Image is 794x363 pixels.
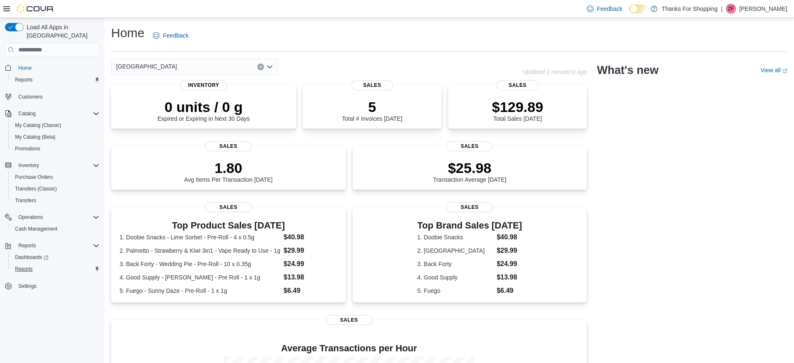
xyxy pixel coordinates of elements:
[184,160,273,176] p: 1.80
[8,263,103,275] button: Reports
[15,91,99,102] span: Customers
[12,195,39,206] a: Transfers
[629,5,647,13] input: Dark Mode
[8,119,103,131] button: My Catalog (Classic)
[2,280,103,292] button: Settings
[119,221,337,231] h3: Top Product Sales [DATE]
[18,110,36,117] span: Catalog
[157,99,250,122] div: Expired or Expiring in Next 30 Days
[8,131,103,143] button: My Catalog (Beta)
[118,343,580,353] h4: Average Transactions per Hour
[662,4,718,14] p: Thanks For Shopping
[119,233,280,241] dt: 1. Doobie Snacks - Lime Sorbet - Pre-Roll - 4 x 0.5g
[15,134,56,140] span: My Catalog (Beta)
[284,246,337,256] dd: $29.99
[5,58,99,314] nav: Complex example
[15,63,35,73] a: Home
[119,273,280,282] dt: 4. Good Supply - [PERSON_NAME] - Pre Roll - 1 x 1g
[12,195,99,206] span: Transfers
[12,75,36,85] a: Reports
[111,25,145,41] h1: Home
[597,63,658,77] h2: What's new
[761,67,787,74] a: View allExternal link
[12,132,99,142] span: My Catalog (Beta)
[15,174,53,180] span: Purchase Orders
[446,202,493,212] span: Sales
[739,4,787,14] p: [PERSON_NAME]
[12,75,99,85] span: Reports
[12,132,59,142] a: My Catalog (Beta)
[15,185,57,192] span: Transfers (Classic)
[728,4,734,14] span: ZF
[342,99,402,115] p: 5
[157,99,250,115] p: 0 units / 0 g
[417,221,522,231] h3: Top Brand Sales [DATE]
[15,145,41,152] span: Promotions
[8,195,103,206] button: Transfers
[8,171,103,183] button: Purchase Orders
[492,99,543,115] p: $129.89
[8,74,103,86] button: Reports
[497,259,522,269] dd: $24.99
[583,0,626,17] a: Feedback
[8,143,103,155] button: Promotions
[8,183,103,195] button: Transfers (Classic)
[12,224,61,234] a: Cash Management
[18,283,36,289] span: Settings
[205,141,252,151] span: Sales
[2,211,103,223] button: Operations
[12,120,65,130] a: My Catalog (Classic)
[523,69,587,75] p: Updated 1 minute(s) ago
[15,109,39,119] button: Catalog
[205,202,252,212] span: Sales
[15,160,99,170] span: Inventory
[12,172,99,182] span: Purchase Orders
[180,80,227,90] span: Inventory
[726,4,736,14] div: Zander Finch
[417,273,493,282] dt: 4. Good Supply
[15,281,99,291] span: Settings
[284,259,337,269] dd: $24.99
[782,69,787,74] svg: External link
[12,184,60,194] a: Transfers (Classic)
[417,246,493,255] dt: 2. [GEOGRAPHIC_DATA]
[119,287,280,295] dt: 5. Fuego - Sunny Daze - Pre-Roll - 1 x 1g
[15,212,46,222] button: Operations
[15,197,36,204] span: Transfers
[184,160,273,183] div: Avg Items Per Transaction [DATE]
[12,252,99,262] span: Dashboards
[15,266,33,272] span: Reports
[12,184,99,194] span: Transfers (Classic)
[433,160,507,183] div: Transaction Average [DATE]
[257,63,264,70] button: Clear input
[15,109,99,119] span: Catalog
[15,241,99,251] span: Reports
[15,281,40,291] a: Settings
[2,160,103,171] button: Inventory
[2,91,103,103] button: Customers
[446,141,493,151] span: Sales
[15,92,46,102] a: Customers
[23,23,99,40] span: Load All Apps in [GEOGRAPHIC_DATA]
[284,272,337,282] dd: $13.98
[8,251,103,263] a: Dashboards
[342,99,402,122] div: Total # Invoices [DATE]
[119,260,280,268] dt: 3. Back Forty - Wedding Pie - Pre-Roll - 10 x 0.35g
[12,264,99,274] span: Reports
[433,160,507,176] p: $25.98
[18,65,32,71] span: Home
[12,144,44,154] a: Promotions
[12,252,52,262] a: Dashboards
[351,80,393,90] span: Sales
[116,61,177,71] span: [GEOGRAPHIC_DATA]
[417,260,493,268] dt: 3. Back Forty
[497,232,522,242] dd: $40.98
[12,120,99,130] span: My Catalog (Classic)
[18,242,36,249] span: Reports
[721,4,723,14] p: |
[119,246,280,255] dt: 2. Palmetto - Strawberry & Kiwi 3in1 - Vape Ready to Use - 1g
[15,226,57,232] span: Cash Management
[15,160,42,170] button: Inventory
[597,5,622,13] span: Feedback
[2,108,103,119] button: Catalog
